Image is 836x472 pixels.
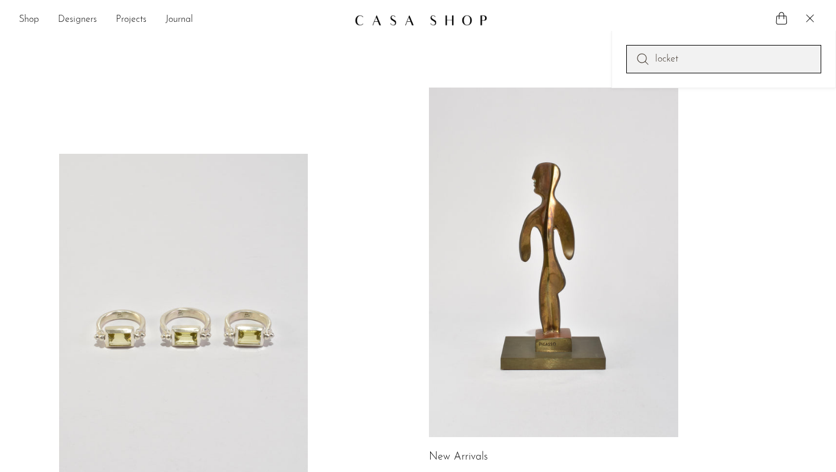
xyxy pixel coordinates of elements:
a: Journal [165,12,193,28]
a: New Arrivals [429,452,488,463]
ul: NEW HEADER MENU [19,10,345,30]
a: Designers [58,12,97,28]
nav: Desktop navigation [19,10,345,30]
a: Projects [116,12,147,28]
input: Perform a search [626,45,821,73]
a: Shop [19,12,39,28]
